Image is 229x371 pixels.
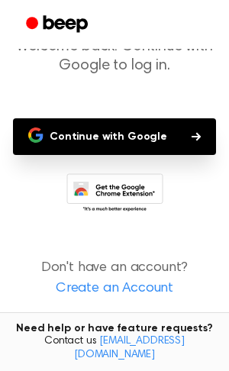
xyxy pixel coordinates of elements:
[9,335,220,362] span: Contact us
[15,10,102,40] a: Beep
[13,118,216,155] button: Continue with Google
[74,336,185,360] a: [EMAIL_ADDRESS][DOMAIN_NAME]
[15,279,214,299] a: Create an Account
[12,258,217,299] p: Don't have an account?
[12,37,217,76] p: Welcome back! Continue with Google to log in.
